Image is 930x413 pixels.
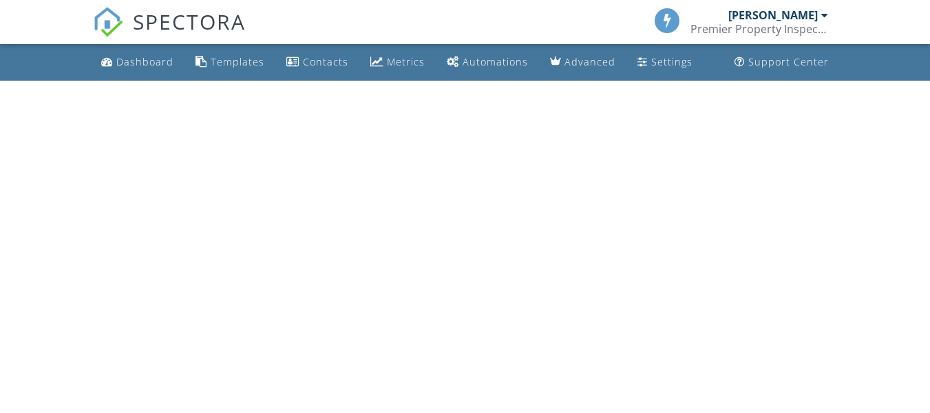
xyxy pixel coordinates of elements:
[748,55,829,68] div: Support Center
[303,55,348,68] div: Contacts
[729,50,834,75] a: Support Center
[116,55,173,68] div: Dashboard
[190,50,270,75] a: Templates
[211,55,264,68] div: Templates
[281,50,354,75] a: Contacts
[93,19,246,48] a: SPECTORA
[564,55,615,68] div: Advanced
[545,50,621,75] a: Advanced
[133,7,246,36] span: SPECTORA
[387,55,425,68] div: Metrics
[632,50,698,75] a: Settings
[365,50,430,75] a: Metrics
[728,8,818,22] div: [PERSON_NAME]
[441,50,533,75] a: Automations (Basic)
[463,55,528,68] div: Automations
[651,55,693,68] div: Settings
[93,7,123,37] img: The Best Home Inspection Software - Spectora
[96,50,179,75] a: Dashboard
[690,22,828,36] div: Premier Property Inspections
